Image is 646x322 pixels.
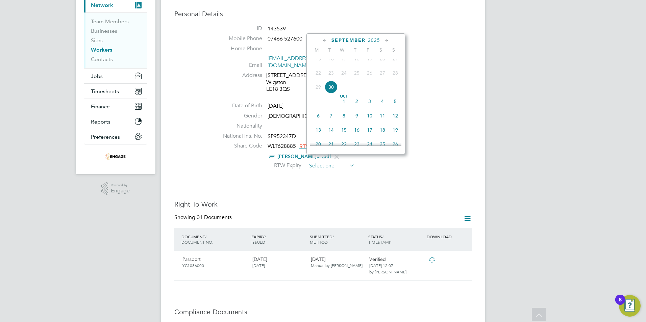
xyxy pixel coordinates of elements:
div: Showing [174,214,233,221]
span: ISSUED [251,239,265,245]
span: by [PERSON_NAME]. [369,269,407,274]
div: [DATE] [250,253,308,271]
a: [EMAIL_ADDRESS][DOMAIN_NAME] [268,55,313,69]
span: F [362,47,374,53]
span: 26 [363,66,376,79]
span: 2 [350,95,363,108]
div: DOWNLOAD [425,231,472,243]
span: Reports [91,118,110,125]
span: Powered by [111,182,130,188]
span: Network [91,2,113,8]
h3: Compliance Documents [174,307,472,316]
span: S [374,47,387,53]
span: 13 [312,124,325,136]
a: [PERSON_NAME]... .pdf [277,154,331,159]
span: 15 [312,52,325,65]
span: 23 [325,66,338,79]
span: 24 [338,66,350,79]
span: SP952347D [268,133,296,140]
button: Jobs [84,69,147,83]
span: 10 [363,109,376,122]
span: 26 [389,138,402,151]
a: Team Members [91,18,129,25]
a: Go to home page [84,151,147,162]
span: 19 [389,124,402,136]
img: acceptrec-logo-retina.png [105,151,126,162]
span: 16 [350,124,363,136]
span: [DATE] 12:07 [369,263,393,268]
span: 17 [338,52,350,65]
span: 20 [312,138,325,151]
div: STATUS [367,231,425,248]
span: [DATE] [268,103,283,109]
button: Preferences [84,129,147,144]
span: 20 [376,52,389,65]
span: 30 [325,81,338,93]
input: Select one [307,161,355,171]
a: Workers [91,47,112,53]
span: 4 [376,95,389,108]
span: 28 [389,66,402,79]
span: M [310,47,323,53]
span: Finance [91,103,110,110]
span: 21 [325,138,338,151]
span: [DATE] [252,263,265,268]
label: Date of Birth [215,102,262,109]
span: T [323,47,336,53]
span: 27 [376,66,389,79]
span: RTW Expiry Required [299,143,352,150]
span: 5 [389,95,402,108]
span: 01 Documents [197,214,232,221]
span: 18 [376,124,389,136]
div: SUBMITTED [308,231,367,248]
button: Reports [84,114,147,129]
span: 7 [325,109,338,122]
span: Timesheets [91,88,119,95]
label: Share Code [215,142,262,150]
div: 8 [619,300,622,308]
span: METHOD [310,239,328,245]
span: S [387,47,400,53]
span: 22 [312,66,325,79]
span: 3 [363,95,376,108]
span: 24 [363,138,376,151]
span: 21 [389,52,402,65]
span: / [332,234,334,239]
div: Passport [180,253,250,271]
span: TIMESTAMP [368,239,391,245]
span: 16 [325,52,338,65]
h3: Personal Details [174,9,472,18]
button: Open Resource Center, 8 new notifications [619,295,641,317]
span: DOCUMENT NO. [181,239,213,245]
label: RTW Expiry [268,162,301,169]
span: September [331,37,366,43]
a: Powered byEngage [101,182,130,195]
span: 1 [338,95,350,108]
span: YC1086000 [182,263,204,268]
div: [STREET_ADDRESS] Wigston LE18 3QS [266,72,330,93]
span: 9 [350,109,363,122]
div: DOCUMENT [180,231,250,248]
button: Timesheets [84,84,147,99]
span: 11 [376,109,389,122]
label: Address [215,72,262,79]
a: Contacts [91,56,113,62]
span: 23 [350,138,363,151]
span: 143539 [268,25,286,32]
label: Home Phone [215,45,262,52]
span: W [336,47,349,53]
span: Oct [338,95,350,98]
a: Sites [91,37,103,44]
label: National Ins. No. [215,133,262,140]
span: 12 [389,109,402,122]
span: 6 [312,109,325,122]
span: / [265,234,266,239]
span: 07466 527600 [268,35,302,42]
span: T [349,47,362,53]
h3: Right To Work [174,200,472,209]
div: [DATE] [308,253,367,271]
span: 15 [338,124,350,136]
span: 22 [338,138,350,151]
div: EXPIRY [250,231,308,248]
span: / [205,234,206,239]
